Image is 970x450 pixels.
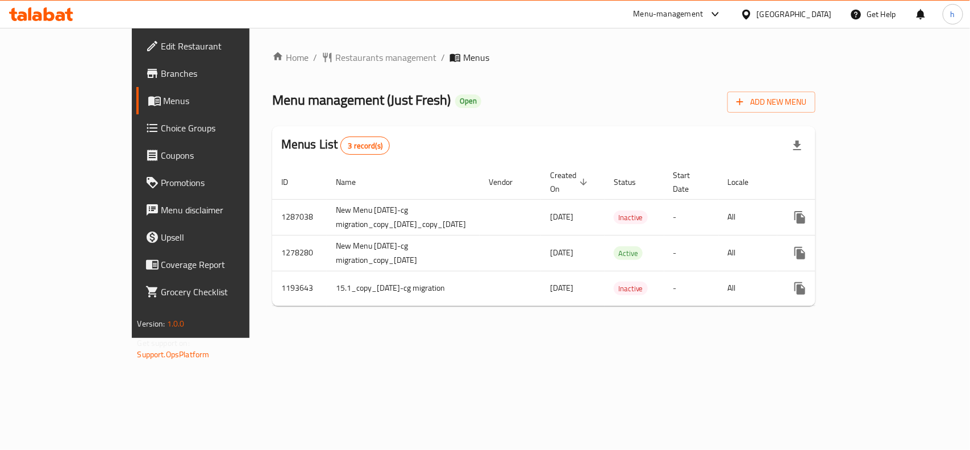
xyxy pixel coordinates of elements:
a: Coverage Report [136,251,294,278]
span: [DATE] [550,209,573,224]
div: Inactive [614,210,648,224]
span: Get support on: [138,336,190,350]
div: Export file [784,132,811,159]
span: 1.0.0 [167,316,185,331]
span: Start Date [673,168,705,196]
button: Change Status [814,275,841,302]
td: - [664,235,719,271]
nav: breadcrumb [272,51,816,64]
button: more [786,240,814,267]
a: Menu disclaimer [136,196,294,224]
a: Restaurants management [322,51,436,64]
a: Choice Groups [136,114,294,142]
span: Active [614,247,643,260]
button: Change Status [814,204,841,231]
a: Grocery Checklist [136,278,294,305]
span: Menu management ( Just Fresh ) [272,87,451,113]
a: Edit Restaurant [136,32,294,60]
span: Menus [164,94,285,108]
td: All [719,199,777,235]
span: Status [614,175,651,189]
td: All [719,235,777,271]
span: Version: [138,316,165,331]
span: [DATE] [550,280,573,295]
span: Branches [161,67,285,80]
span: Name [336,175,370,189]
button: Add New Menu [727,92,815,113]
div: Inactive [614,282,648,295]
span: Inactive [614,211,648,224]
button: more [786,204,814,231]
td: - [664,199,719,235]
span: Add New Menu [736,95,806,109]
span: Edit Restaurant [161,39,285,53]
div: Active [614,246,643,260]
span: ID [281,175,303,189]
td: - [664,271,719,305]
span: Vendor [489,175,527,189]
a: Promotions [136,169,294,196]
li: / [313,51,317,64]
div: Total records count [340,137,390,155]
a: Support.OpsPlatform [138,347,210,362]
table: enhanced table [272,165,905,306]
span: Coupons [161,148,285,162]
li: / [441,51,445,64]
a: Upsell [136,224,294,251]
div: Menu-management [634,7,703,21]
div: Open [455,94,481,108]
span: Locale [728,175,764,189]
button: Change Status [814,240,841,267]
div: [GEOGRAPHIC_DATA] [757,8,832,20]
a: Branches [136,60,294,87]
span: Menus [463,51,489,64]
a: Menus [136,87,294,114]
th: Actions [777,165,905,200]
span: Inactive [614,282,648,295]
span: Upsell [161,230,285,244]
span: [DATE] [550,245,573,260]
span: Created On [550,168,591,196]
span: Open [455,96,481,106]
td: 1193643 [272,271,327,305]
button: more [786,275,814,302]
span: Grocery Checklist [161,285,285,299]
a: Coupons [136,142,294,169]
span: h [951,8,955,20]
span: Choice Groups [161,121,285,135]
span: Menu disclaimer [161,203,285,217]
span: Promotions [161,176,285,189]
td: New Menu [DATE]-cg migration_copy_[DATE] [327,235,480,271]
td: 1278280 [272,235,327,271]
h2: Menus List [281,136,390,155]
span: Restaurants management [335,51,436,64]
span: 3 record(s) [341,141,389,151]
td: New Menu [DATE]-cg migration_copy_[DATE]_copy_[DATE] [327,199,480,235]
span: Coverage Report [161,258,285,271]
td: All [719,271,777,305]
td: 1287038 [272,199,327,235]
td: 15.1_copy_[DATE]-cg migration [327,271,480,305]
